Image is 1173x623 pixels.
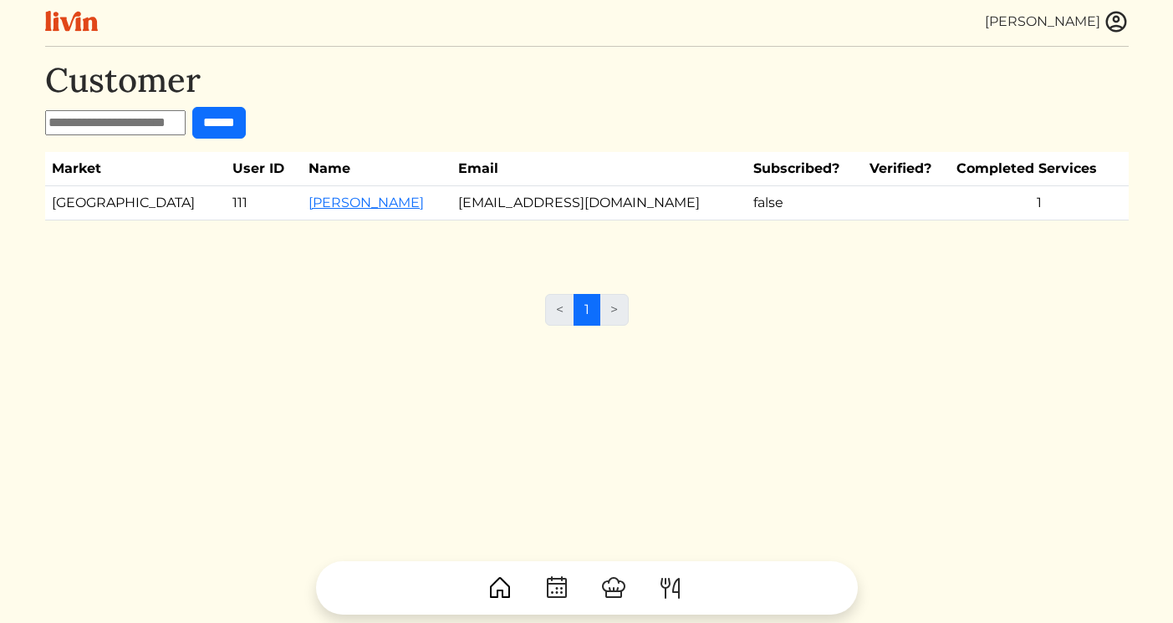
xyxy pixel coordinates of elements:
a: [PERSON_NAME] [309,195,424,210]
th: Email [451,152,747,186]
a: 1 [574,294,600,326]
th: Market [45,152,227,186]
td: 1 [950,186,1129,220]
th: Completed Services [950,152,1129,186]
td: 111 [226,186,301,220]
img: user_account-e6e16d2ec92f44fc35f99ef0dc9cddf60790bfa021a6ecb1c896eb5d2907b31c.svg [1104,9,1129,34]
img: House-9bf13187bcbb5817f509fe5e7408150f90897510c4275e13d0d5fca38e0b5951.svg [487,575,513,601]
td: [GEOGRAPHIC_DATA] [45,186,227,220]
div: [PERSON_NAME] [985,12,1100,32]
td: [EMAIL_ADDRESS][DOMAIN_NAME] [451,186,747,220]
img: ForkKnife-55491504ffdb50bab0c1e09e7649658475375261d09fd45db06cec23bce548bf.svg [657,575,684,601]
img: ChefHat-a374fb509e4f37eb0702ca99f5f64f3b6956810f32a249b33092029f8484b388.svg [600,575,627,601]
h1: Customer [45,60,1129,100]
td: false [747,186,862,220]
img: livin-logo-a0d97d1a881af30f6274990eb6222085a2533c92bbd1e4f22c21b4f0d0e3210c.svg [45,11,98,32]
th: Verified? [863,152,950,186]
img: CalendarDots-5bcf9d9080389f2a281d69619e1c85352834be518fbc73d9501aef674afc0d57.svg [543,575,570,601]
th: Name [302,152,451,186]
th: Subscribed? [747,152,862,186]
th: User ID [226,152,301,186]
nav: Page [545,294,629,339]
